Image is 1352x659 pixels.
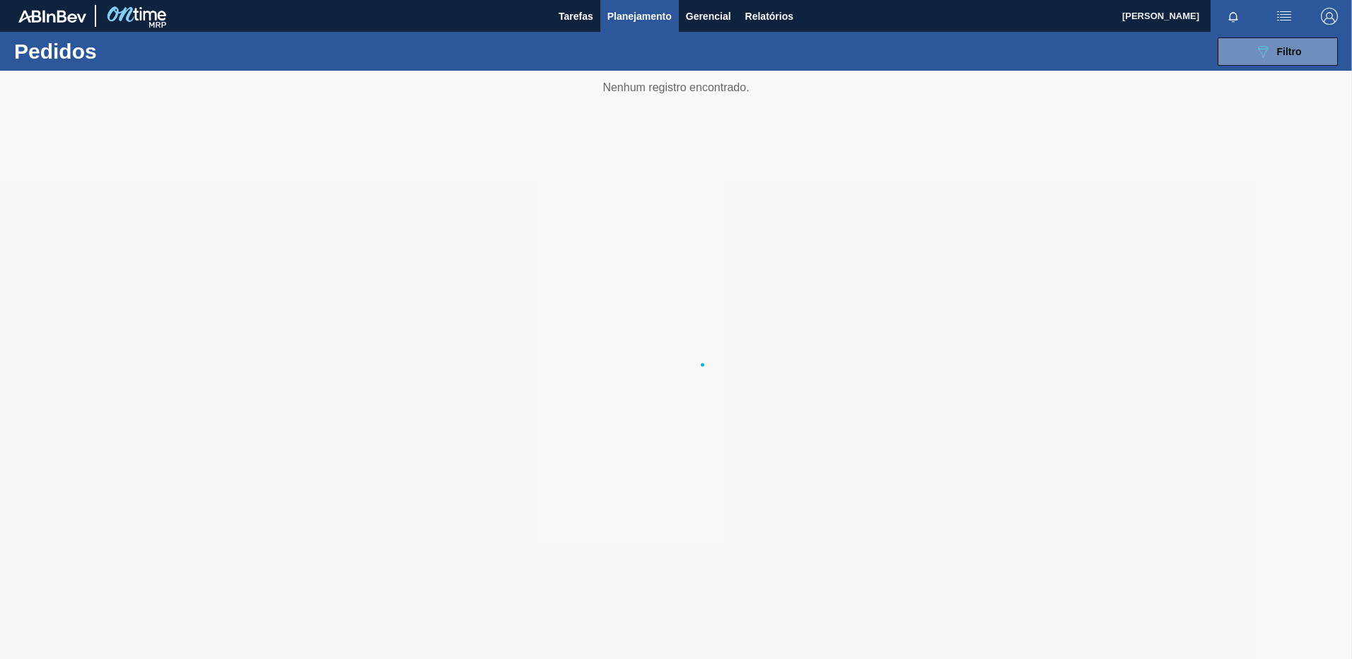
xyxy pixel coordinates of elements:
h1: Pedidos [14,43,226,59]
img: TNhmsLtSVTkK8tSr43FrP2fwEKptu5GPRR3wAAAABJRU5ErkJggg== [18,10,86,23]
button: Notificações [1211,6,1256,26]
button: Filtro [1218,37,1338,66]
img: Logout [1321,8,1338,25]
span: Filtro [1277,46,1302,57]
span: Relatórios [745,8,793,25]
span: Gerencial [686,8,731,25]
span: Tarefas [559,8,593,25]
img: userActions [1276,8,1293,25]
span: Planejamento [607,8,672,25]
